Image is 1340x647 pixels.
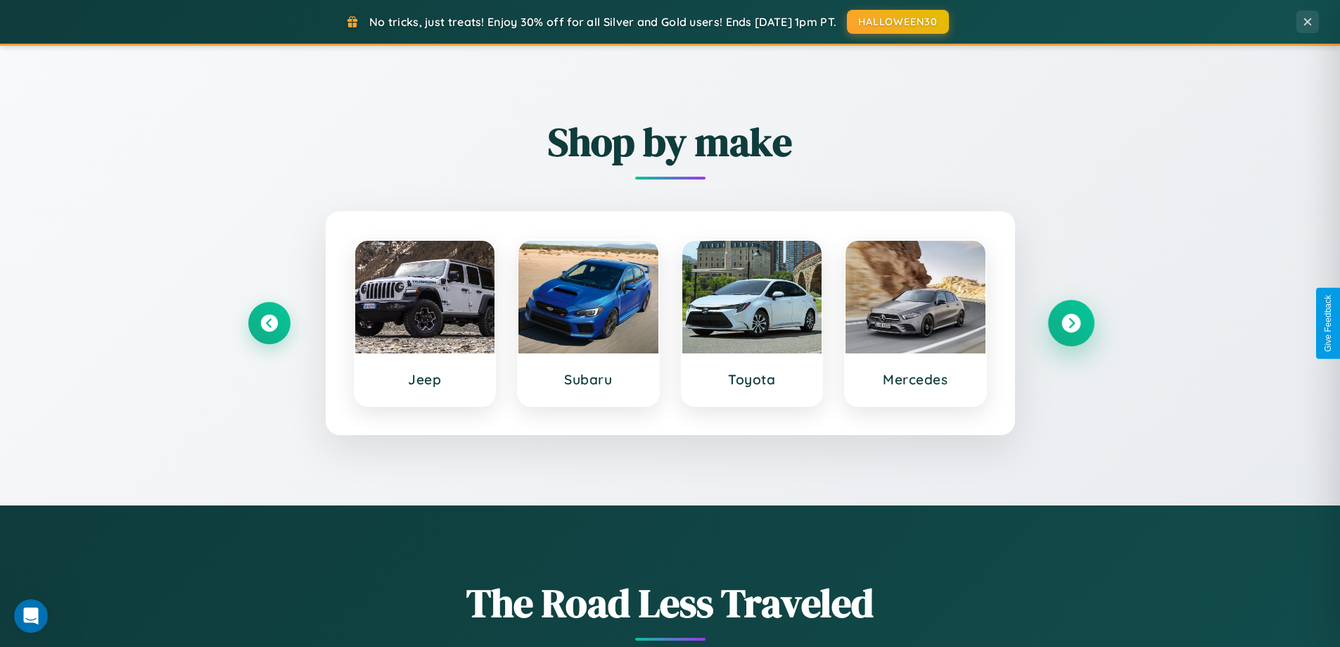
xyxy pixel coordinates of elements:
[532,371,644,388] h3: Subaru
[248,115,1092,169] h2: Shop by make
[847,10,949,34] button: HALLOWEEN30
[369,15,836,29] span: No tricks, just treats! Enjoy 30% off for all Silver and Gold users! Ends [DATE] 1pm PT.
[696,371,808,388] h3: Toyota
[248,576,1092,630] h1: The Road Less Traveled
[1323,295,1333,352] div: Give Feedback
[14,599,48,633] iframe: Intercom live chat
[860,371,971,388] h3: Mercedes
[369,371,481,388] h3: Jeep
